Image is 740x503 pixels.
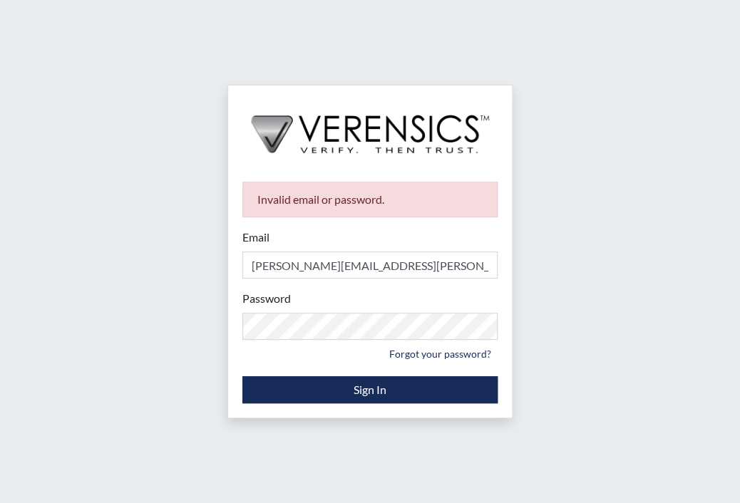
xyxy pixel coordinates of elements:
[242,290,291,307] label: Password
[242,251,498,279] input: Email
[242,229,269,246] label: Email
[242,376,498,403] button: Sign In
[228,85,512,168] img: logo-wide-black.2aad4157.png
[242,182,498,217] div: Invalid email or password.
[383,343,498,365] a: Forgot your password?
